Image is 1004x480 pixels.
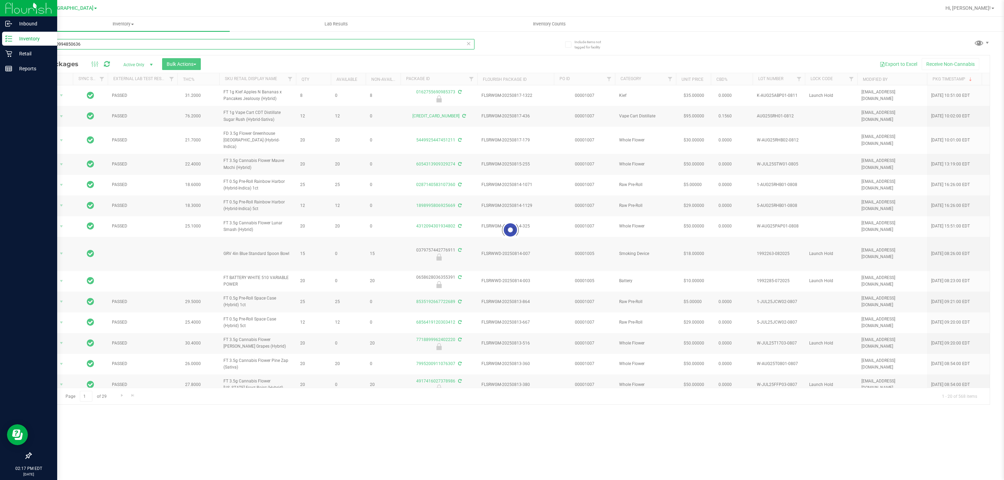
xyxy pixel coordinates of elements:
p: Inbound [12,20,54,28]
span: Clear [466,39,471,48]
inline-svg: Retail [5,50,12,57]
input: Search Package ID, Item Name, SKU, Lot or Part Number... [31,39,474,49]
inline-svg: Inventory [5,35,12,42]
inline-svg: Inbound [5,20,12,27]
a: Inventory [17,17,230,31]
a: Inventory Counts [443,17,656,31]
inline-svg: Reports [5,65,12,72]
p: Retail [12,49,54,58]
p: [DATE] [3,472,54,477]
p: 02:17 PM EDT [3,465,54,472]
span: [GEOGRAPHIC_DATA] [46,5,93,11]
p: Inventory [12,34,54,43]
span: Inventory [17,21,230,27]
span: Hi, [PERSON_NAME]! [945,5,991,11]
p: Reports [12,64,54,73]
span: Lab Results [315,21,357,27]
span: Inventory Counts [524,21,575,27]
a: Lab Results [230,17,443,31]
span: Include items not tagged for facility [575,39,609,50]
iframe: Resource center [7,424,28,445]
